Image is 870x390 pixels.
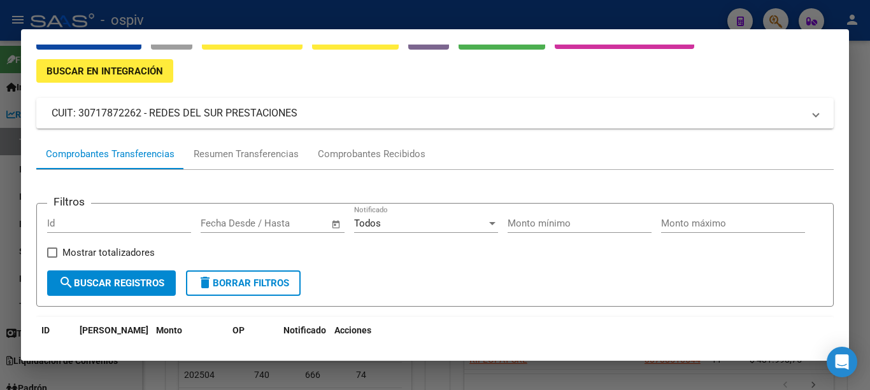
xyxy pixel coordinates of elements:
span: Buscar Registros [59,277,164,289]
span: ID [41,325,50,335]
span: OP [232,325,245,335]
span: Buscar en Integración [46,66,163,77]
button: Borrar Filtros [186,270,301,296]
div: Comprobantes Transferencias [46,147,175,162]
mat-panel-title: CUIT: 30717872262 - REDES DEL SUR PRESTACIONES [52,106,803,121]
input: Fecha inicio [201,218,252,229]
input: Fecha fin [264,218,325,229]
span: Monto [156,325,182,335]
button: Buscar Registros [47,270,176,296]
datatable-header-cell: Fecha T. [75,317,151,359]
span: Mostrar totalizadores [62,245,155,260]
mat-icon: search [59,275,74,290]
mat-expansion-panel-header: CUIT: 30717872262 - REDES DEL SUR PRESTACIONES [36,98,834,129]
span: Todos [354,218,381,229]
mat-icon: delete [197,275,213,290]
datatable-header-cell: Notificado [278,317,329,359]
datatable-header-cell: Acciones [329,317,824,359]
div: Open Intercom Messenger [827,347,857,377]
h3: Filtros [47,193,91,210]
datatable-header-cell: OP [227,317,278,359]
span: Borrar Filtros [197,277,289,289]
button: Open calendar [329,217,344,232]
span: Notificado [283,325,326,335]
datatable-header-cell: ID [36,317,75,359]
span: [PERSON_NAME] [80,325,148,335]
datatable-header-cell: Monto [151,317,227,359]
span: Acciones [334,325,371,335]
button: Buscar en Integración [36,59,173,83]
div: Resumen Transferencias [194,147,299,162]
div: Comprobantes Recibidos [318,147,425,162]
